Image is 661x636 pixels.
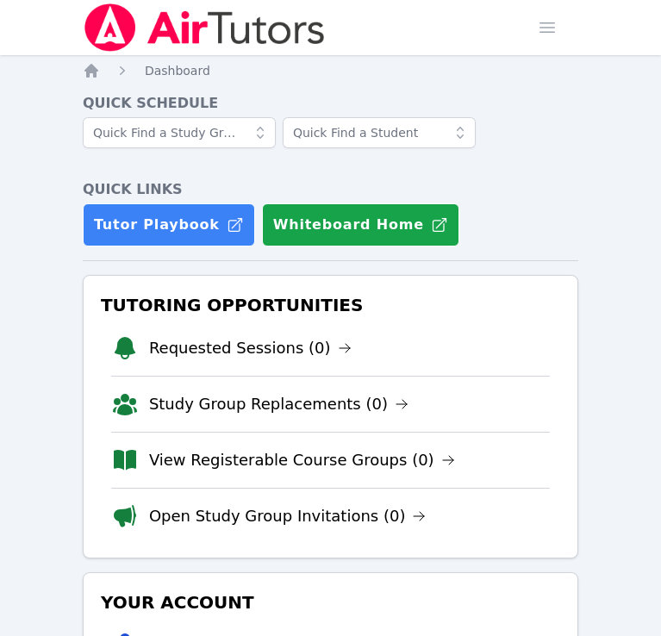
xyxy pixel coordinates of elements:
[83,117,276,148] input: Quick Find a Study Group
[149,504,427,528] a: Open Study Group Invitations (0)
[149,336,352,360] a: Requested Sessions (0)
[149,448,455,472] a: View Registerable Course Groups (0)
[262,203,459,246] button: Whiteboard Home
[97,290,564,321] h3: Tutoring Opportunities
[97,587,564,618] h3: Your Account
[83,3,327,52] img: Air Tutors
[83,179,578,200] h4: Quick Links
[145,62,210,79] a: Dashboard
[83,93,578,114] h4: Quick Schedule
[83,62,578,79] nav: Breadcrumb
[149,392,408,416] a: Study Group Replacements (0)
[83,203,255,246] a: Tutor Playbook
[283,117,476,148] input: Quick Find a Student
[145,64,210,78] span: Dashboard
